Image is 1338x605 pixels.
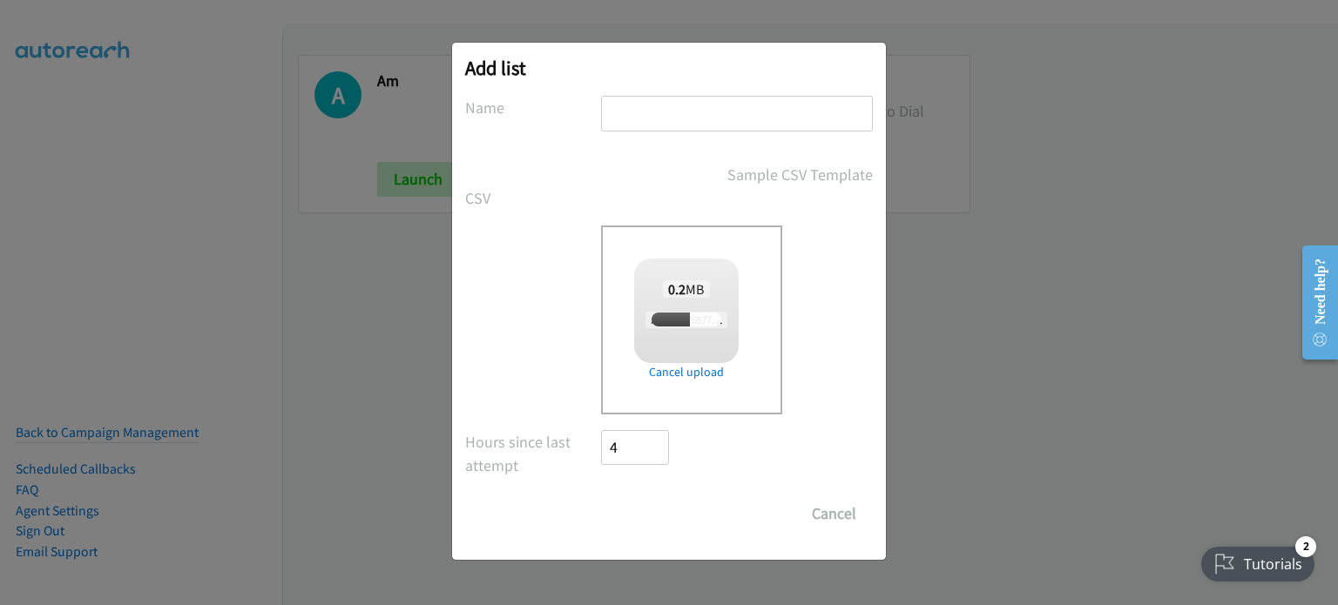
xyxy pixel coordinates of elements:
[465,96,601,119] label: Name
[465,56,873,80] h2: Add list
[465,430,601,477] label: Hours since last attempt
[727,163,873,186] a: Sample CSV Template
[1191,529,1325,592] iframe: Checklist
[634,363,739,381] a: Cancel upload
[645,312,771,328] span: report1758776101196.csv
[795,496,873,531] button: Cancel
[465,186,601,210] label: CSV
[668,280,686,298] strong: 0.2
[1288,233,1338,372] iframe: Resource Center
[663,280,710,298] span: MB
